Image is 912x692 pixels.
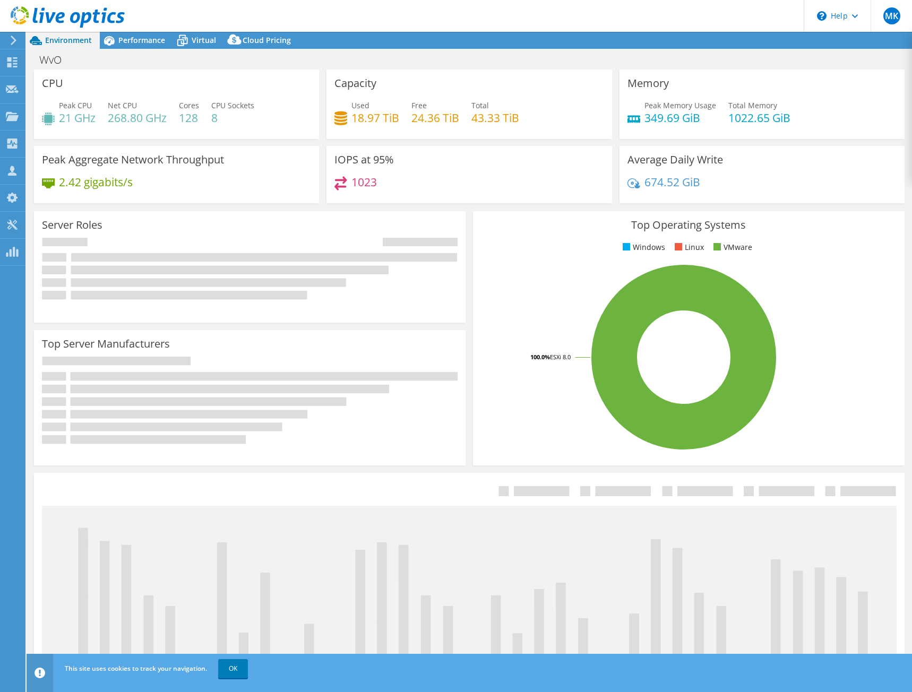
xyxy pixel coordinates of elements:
[644,100,716,110] span: Peak Memory Usage
[59,100,92,110] span: Peak CPU
[118,35,165,45] span: Performance
[42,338,170,350] h3: Top Server Manufacturers
[42,154,224,166] h3: Peak Aggregate Network Throughput
[243,35,291,45] span: Cloud Pricing
[411,112,459,124] h4: 24.36 TiB
[481,219,897,231] h3: Top Operating Systems
[192,35,216,45] span: Virtual
[351,176,377,188] h4: 1023
[620,241,665,253] li: Windows
[627,77,669,89] h3: Memory
[351,112,399,124] h4: 18.97 TiB
[59,112,96,124] h4: 21 GHz
[530,353,550,361] tspan: 100.0%
[334,154,394,166] h3: IOPS at 95%
[108,112,167,124] h4: 268.80 GHz
[218,659,248,678] a: OK
[59,176,133,188] h4: 2.42 gigabits/s
[179,100,199,110] span: Cores
[42,77,63,89] h3: CPU
[550,353,571,361] tspan: ESXi 8.0
[108,100,137,110] span: Net CPU
[42,219,102,231] h3: Server Roles
[471,100,489,110] span: Total
[211,100,254,110] span: CPU Sockets
[351,100,369,110] span: Used
[627,154,723,166] h3: Average Daily Write
[35,54,78,66] h1: WvO
[179,112,199,124] h4: 128
[471,112,519,124] h4: 43.33 TiB
[65,664,207,673] span: This site uses cookies to track your navigation.
[211,112,254,124] h4: 8
[883,7,900,24] span: MK
[728,112,790,124] h4: 1022.65 GiB
[334,77,376,89] h3: Capacity
[728,100,777,110] span: Total Memory
[411,100,427,110] span: Free
[644,112,716,124] h4: 349.69 GiB
[711,241,752,253] li: VMware
[817,11,827,21] svg: \n
[45,35,92,45] span: Environment
[644,176,700,188] h4: 674.52 GiB
[672,241,704,253] li: Linux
